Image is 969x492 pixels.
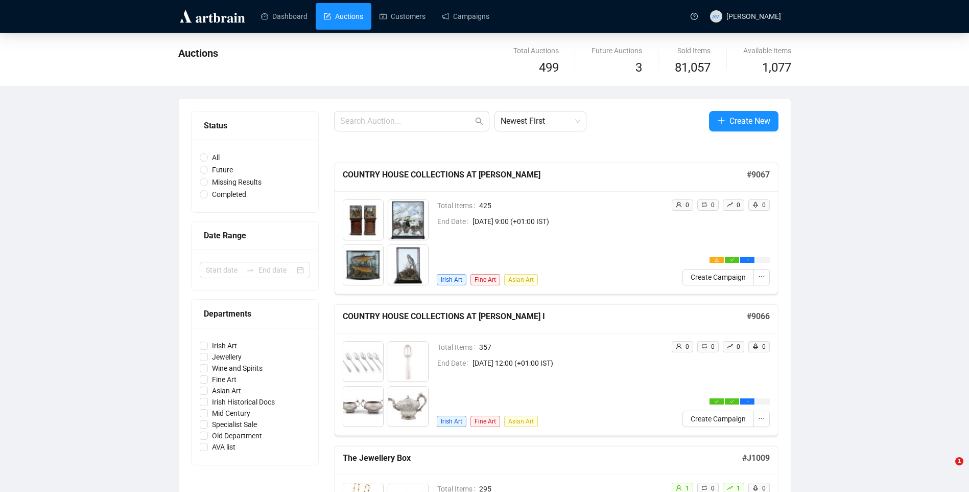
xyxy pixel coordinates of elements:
[676,343,682,349] span: user
[343,452,742,464] h5: The Jewellery Box
[727,485,733,491] span: rise
[437,416,466,427] span: Irish Art
[701,485,707,491] span: retweet
[380,3,426,30] a: Customers
[472,357,663,369] span: [DATE] 12:00 (+01:00 IST)
[717,117,725,125] span: plus
[729,115,770,127] span: Create New
[388,387,428,427] img: 4_1.jpg
[204,307,306,320] div: Departments
[691,413,746,424] span: Create Campaign
[715,258,719,262] span: warning
[479,200,663,211] span: 425
[334,304,778,436] a: COUNTRY HOUSE COLLECTIONS AT [PERSON_NAME] I#9066Total Items357End Date[DATE] 12:00 (+01:00 IST)I...
[208,176,266,188] span: Missing Results
[726,12,781,20] span: [PERSON_NAME]
[208,363,267,374] span: Wine and Spirits
[955,457,963,465] span: 1
[504,274,538,285] span: Asian Art
[388,245,428,285] img: 403_1.jpg
[470,416,500,427] span: Fine Art
[206,264,242,276] input: Start date
[437,357,472,369] span: End Date
[762,202,766,209] span: 0
[442,3,489,30] a: Campaigns
[208,396,279,408] span: Irish Historical Docs
[691,272,746,283] span: Create Campaign
[686,343,689,350] span: 0
[743,45,791,56] div: Available Items
[208,408,254,419] span: Mid Century
[934,457,959,482] iframe: Intercom live chat
[762,343,766,350] span: 0
[208,164,237,175] span: Future
[686,202,689,209] span: 0
[711,343,715,350] span: 0
[340,115,473,127] input: Search Auction...
[675,45,711,56] div: Sold Items
[747,169,770,181] h5: # 9067
[730,258,734,262] span: check
[504,416,538,427] span: Asian Art
[592,45,642,56] div: Future Auctions
[343,342,383,382] img: 1_1.jpg
[208,351,246,363] span: Jewellery
[343,310,747,323] h5: COUNTRY HOUSE COLLECTIONS AT [PERSON_NAME] I
[437,342,479,353] span: Total Items
[752,485,759,491] span: rocket
[343,387,383,427] img: 3_1.jpg
[727,343,733,349] span: rise
[479,342,663,353] span: 357
[737,485,740,492] span: 1
[343,245,383,285] img: 402_1.jpg
[208,385,245,396] span: Asian Art
[343,200,383,240] img: 400_1.jpg
[539,60,559,75] span: 499
[343,169,747,181] h5: COUNTRY HOUSE COLLECTIONS AT [PERSON_NAME]
[712,12,720,20] span: AM
[388,342,428,382] img: 2_1.jpg
[676,202,682,208] span: user
[501,111,580,131] span: Newest First
[730,399,734,404] span: check
[711,202,715,209] span: 0
[762,58,791,78] span: 1,077
[686,485,689,492] span: 1
[208,189,250,200] span: Completed
[737,343,740,350] span: 0
[472,216,663,227] span: [DATE] 9:00 (+01:00 IST)
[762,485,766,492] span: 0
[691,13,698,20] span: question-circle
[208,430,266,441] span: Old Department
[758,415,765,422] span: ellipsis
[178,47,218,59] span: Auctions
[208,152,224,163] span: All
[727,202,733,208] span: rise
[208,441,240,453] span: AVA list
[437,216,472,227] span: End Date
[747,310,770,323] h5: # 9066
[701,202,707,208] span: retweet
[513,45,559,56] div: Total Auctions
[742,452,770,464] h5: # J1009
[261,3,308,30] a: Dashboard
[246,266,254,274] span: to
[701,343,707,349] span: retweet
[675,58,711,78] span: 81,057
[745,399,749,404] span: ellipsis
[752,343,759,349] span: rocket
[437,274,466,285] span: Irish Art
[758,273,765,280] span: ellipsis
[745,258,749,262] span: ellipsis
[475,117,483,125] span: search
[204,119,306,132] div: Status
[737,202,740,209] span: 0
[752,202,759,208] span: rocket
[682,411,754,427] button: Create Campaign
[324,3,363,30] a: Auctions
[178,8,247,25] img: logo
[334,163,778,294] a: COUNTRY HOUSE COLLECTIONS AT [PERSON_NAME]#9067Total Items425End Date[DATE] 9:00 (+01:00 IST)Iris...
[437,200,479,211] span: Total Items
[204,229,306,242] div: Date Range
[388,200,428,240] img: 401_1.jpg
